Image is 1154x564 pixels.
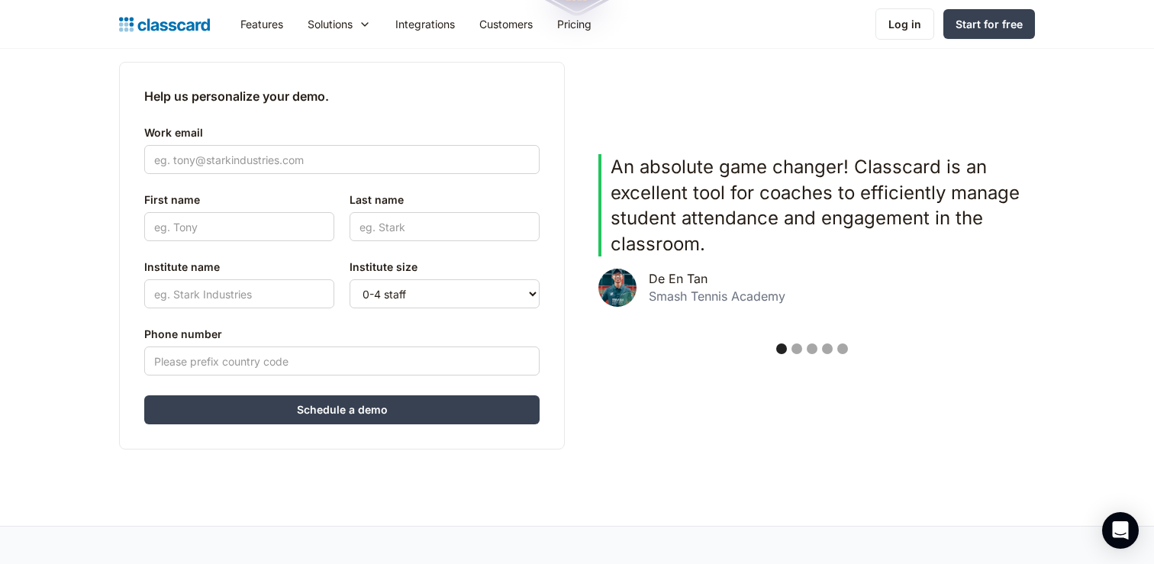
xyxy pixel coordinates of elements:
[144,124,540,142] label: Work email
[791,343,802,354] div: Show slide 2 of 5
[350,258,540,276] label: Institute size
[144,279,334,308] input: eg. Stark Industries
[956,16,1023,32] div: Start for free
[383,7,467,41] a: Integrations
[144,212,334,241] input: eg. Tony
[350,191,540,209] label: Last name
[1102,512,1139,549] div: Open Intercom Messenger
[649,289,785,304] div: Smash Tennis Academy
[888,16,921,32] div: Log in
[807,343,817,354] div: Show slide 3 of 5
[467,7,545,41] a: Customers
[350,212,540,241] input: eg. Stark
[144,258,334,276] label: Institute name
[144,191,334,209] label: First name
[875,8,934,40] a: Log in
[649,272,708,286] div: De En Tan
[822,343,833,354] div: Show slide 4 of 5
[144,87,540,105] h2: Help us personalize your demo.
[119,14,210,35] a: home
[144,325,540,343] label: Phone number
[308,16,353,32] div: Solutions
[776,343,787,354] div: Show slide 1 of 5
[295,7,383,41] div: Solutions
[144,395,540,424] input: Schedule a demo
[545,7,604,41] a: Pricing
[837,343,848,354] div: Show slide 5 of 5
[144,145,540,174] input: eg. tony@starkindustries.com
[598,154,1026,331] div: 1 of 5
[144,346,540,375] input: Please prefix country code
[611,154,1026,256] p: An absolute game changer! Classcard is an excellent tool for coaches to efficiently manage studen...
[589,145,1035,366] div: carousel
[228,7,295,41] a: Features
[943,9,1035,39] a: Start for free
[144,118,540,424] form: Contact Form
